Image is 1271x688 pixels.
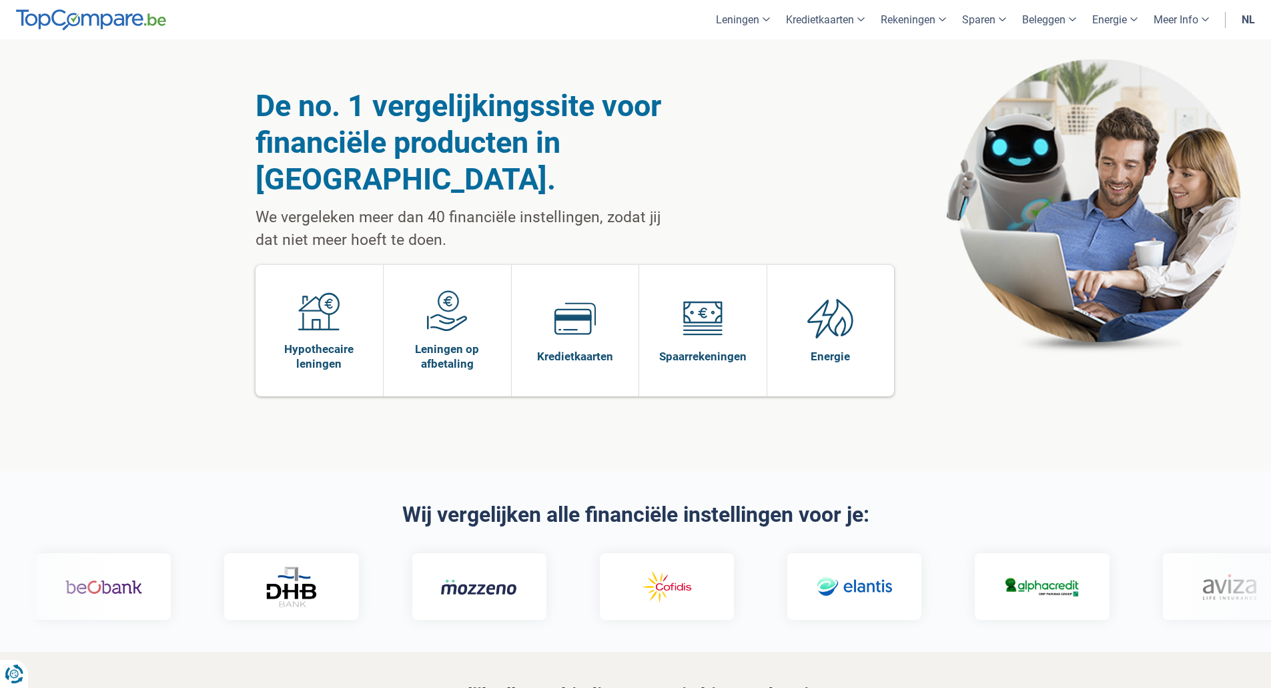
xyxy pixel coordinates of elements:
h2: Wij vergelijken alle financiële instellingen voor je: [256,503,1016,527]
span: Energie [811,349,850,364]
img: Leningen op afbetaling [426,290,468,332]
a: Kredietkaarten Kredietkaarten [512,265,639,396]
span: Hypothecaire leningen [262,342,377,371]
img: TopCompare [16,9,166,31]
img: Energie [807,298,854,339]
img: Spaarrekeningen [682,298,723,339]
h1: De no. 1 vergelijkingssite voor financiële producten in [GEOGRAPHIC_DATA]. [256,87,674,198]
span: Leningen op afbetaling [390,342,504,371]
img: Hypothecaire leningen [298,290,340,332]
a: Energie Energie [767,265,895,396]
a: Hypothecaire leningen Hypothecaire leningen [256,265,384,396]
img: Kredietkaarten [554,298,596,339]
a: Leningen op afbetaling Leningen op afbetaling [384,265,511,396]
img: Elantis [814,568,891,607]
a: Spaarrekeningen Spaarrekeningen [639,265,767,396]
span: Spaarrekeningen [659,349,747,364]
img: DHB Bank [263,567,316,607]
p: We vergeleken meer dan 40 financiële instellingen, zodat jij dat niet meer hoeft te doen. [256,206,674,252]
img: Beobank [63,568,140,607]
span: Kredietkaarten [537,349,613,364]
img: Cofidis [626,568,703,607]
img: Alphacredit [1001,575,1078,599]
img: Mozzeno [439,579,516,595]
